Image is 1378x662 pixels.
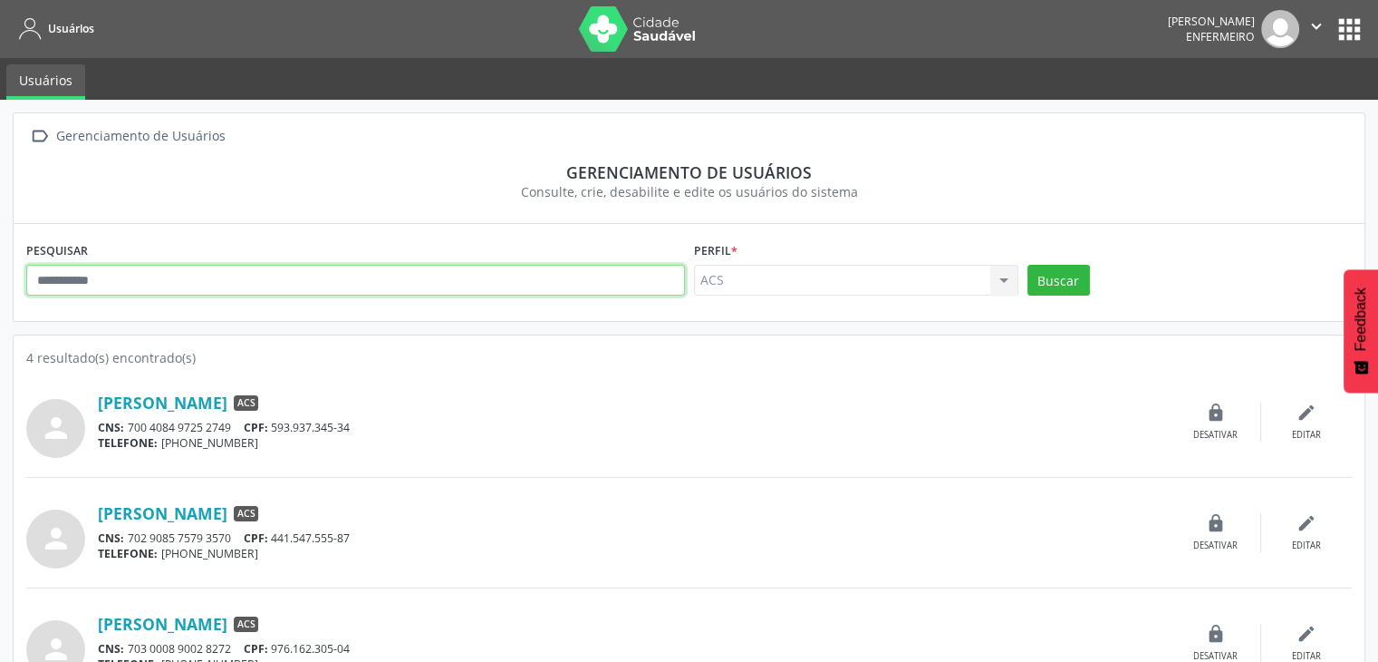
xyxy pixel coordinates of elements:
div: Gerenciamento de Usuários [53,123,228,150]
img: img [1261,10,1299,48]
div: 700 4084 9725 2749 593.937.345-34 [98,420,1171,435]
label: PESQUISAR [26,237,88,265]
i: edit [1296,513,1316,533]
span: ACS [234,617,258,633]
span: Feedback [1353,287,1369,351]
div: 703 0008 9002 8272 976.162.305-04 [98,641,1171,657]
i:  [26,123,53,150]
a:  Gerenciamento de Usuários [26,123,228,150]
div: Editar [1292,540,1321,552]
div: Desativar [1193,540,1238,552]
span: TELEFONE: [98,435,158,451]
div: Gerenciamento de usuários [39,162,1339,182]
div: Desativar [1193,429,1238,442]
i: lock [1206,403,1226,423]
button: Buscar [1027,265,1090,296]
i: person [40,412,72,444]
span: CNS: [98,420,124,435]
button: apps [1334,14,1365,45]
div: Editar [1292,429,1321,442]
div: 4 resultado(s) encontrado(s) [26,348,1352,367]
i: edit [1296,624,1316,644]
div: [PERSON_NAME] [1168,14,1255,29]
span: CPF: [244,531,268,546]
button:  [1299,10,1334,48]
i: lock [1206,513,1226,533]
span: CNS: [98,531,124,546]
i: lock [1206,624,1226,644]
span: CPF: [244,420,268,435]
span: CPF: [244,641,268,657]
span: Enfermeiro [1186,29,1255,44]
i: person [40,522,72,555]
a: [PERSON_NAME] [98,503,227,523]
button: Feedback - Mostrar pesquisa [1344,269,1378,393]
span: ACS [234,506,258,522]
div: 702 9085 7579 3570 441.547.555-87 [98,531,1171,546]
div: [PHONE_NUMBER] [98,546,1171,561]
label: Perfil [694,237,737,265]
span: Usuários [48,21,94,36]
i:  [1306,16,1326,36]
a: Usuários [6,64,85,100]
i: edit [1296,403,1316,423]
a: [PERSON_NAME] [98,614,227,634]
a: Usuários [13,14,94,44]
div: Consulte, crie, desabilite e edite os usuários do sistema [39,182,1339,201]
a: [PERSON_NAME] [98,393,227,413]
span: CNS: [98,641,124,657]
div: [PHONE_NUMBER] [98,435,1171,451]
span: TELEFONE: [98,546,158,561]
span: ACS [234,395,258,412]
